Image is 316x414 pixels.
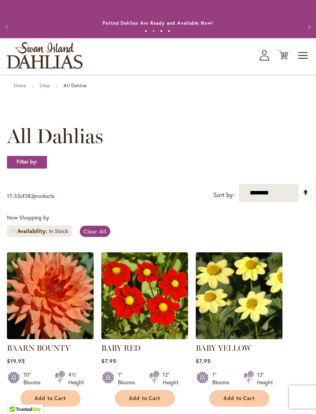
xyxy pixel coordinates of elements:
strong: All Dahlias [64,83,87,88]
span: Add to Cart [129,395,161,402]
span: $7.95 [101,357,116,365]
button: 1 of 4 [145,30,147,32]
a: Remove Availability In Stock [11,229,15,233]
div: 12" Height [257,371,273,386]
button: Add to Cart [20,390,81,407]
span: 382 [25,192,34,199]
span: 32 [14,192,20,199]
span: 17 [7,192,12,199]
div: In Stock [49,227,68,235]
a: BABY RED [101,333,188,341]
span: Add to Cart [35,395,66,402]
div: 1" Blooms [212,371,234,386]
strong: Filter by: [7,155,47,169]
a: Clear All [80,226,110,237]
button: Next [301,19,316,35]
div: 1" Blooms [118,371,140,386]
iframe: Launch Accessibility Center [6,387,27,408]
a: BAARN BOUNTY [7,343,70,353]
p: - of products [7,190,54,202]
button: Add to Cart [209,390,269,407]
span: Now Shopping by [7,214,49,221]
button: 3 of 4 [160,30,163,32]
a: BABY YELLOW [196,343,251,353]
a: store logo [7,42,82,69]
a: BABY RED [101,343,141,353]
span: All Dahlias [7,125,103,148]
a: Shop [39,83,50,88]
span: Availability [17,227,49,235]
span: Clear All [84,228,106,235]
span: Add to Cart [224,395,255,402]
span: $19.95 [7,357,25,365]
img: Baarn Bounty [7,252,94,339]
div: 10" Blooms [24,371,45,386]
button: 2 of 4 [152,30,155,32]
button: Add to Cart [115,390,175,407]
a: Potted Dahlias Are Ready and Available Now! [103,20,213,26]
button: 4 of 4 [168,30,170,32]
div: 12" Height [163,371,178,386]
a: Baarn Bounty [7,333,94,341]
label: Sort by: [213,188,234,202]
a: BABY YELLOW [196,333,282,341]
div: 4½' Height [68,371,84,386]
a: Home [14,83,26,88]
span: $7.95 [196,357,211,365]
img: BABY RED [101,252,188,339]
img: BABY YELLOW [196,252,282,339]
